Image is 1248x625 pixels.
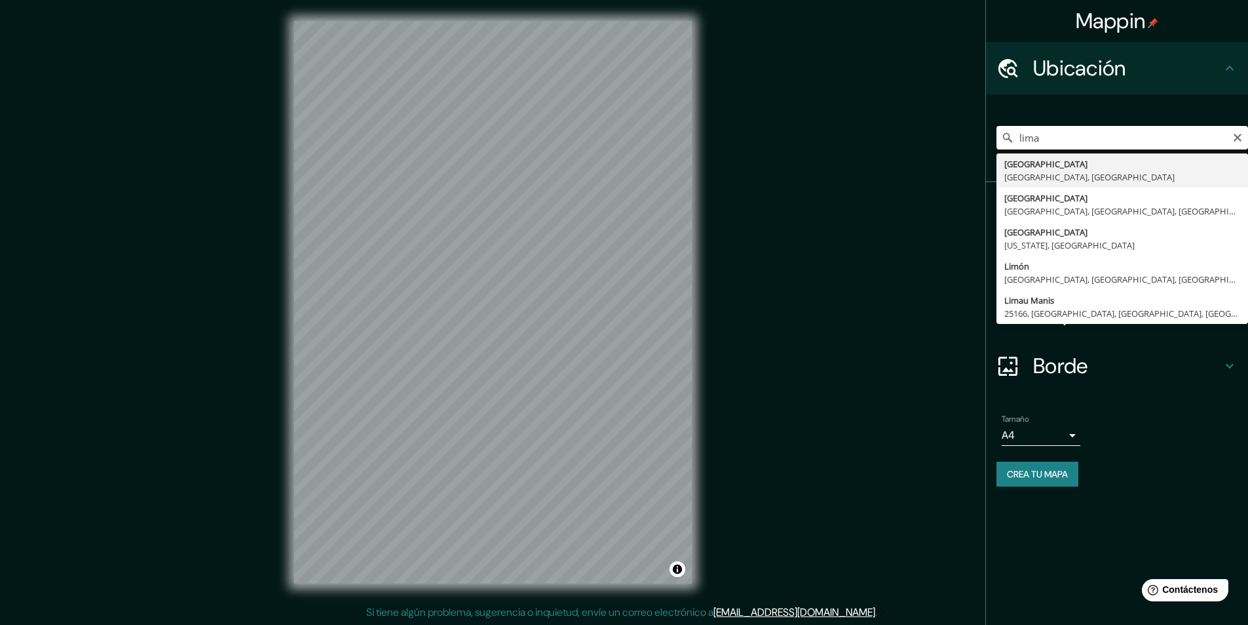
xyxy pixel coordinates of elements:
[1002,425,1080,446] div: A4
[986,235,1248,287] div: Estilo
[986,42,1248,94] div: Ubicación
[996,462,1078,487] button: Crea tu mapa
[294,21,692,584] canvas: Mapa
[1004,158,1087,170] font: [GEOGRAPHIC_DATA]
[875,605,877,619] font: .
[1033,352,1088,380] font: Borde
[1148,18,1158,28] img: pin-icon.png
[1004,226,1087,238] font: [GEOGRAPHIC_DATA]
[1232,131,1243,143] button: Claro
[986,287,1248,340] div: Disposición
[1076,7,1146,35] font: Mappin
[996,126,1248,150] input: Elige tu ciudad o zona
[1007,468,1068,480] font: Crea tu mapa
[1033,54,1126,82] font: Ubicación
[713,605,875,619] a: [EMAIL_ADDRESS][DOMAIN_NAME]
[670,561,685,577] button: Activar o desactivar atribución
[879,605,882,619] font: .
[1004,192,1087,204] font: [GEOGRAPHIC_DATA]
[986,340,1248,392] div: Borde
[1131,574,1234,611] iframe: Lanzador de widgets de ayuda
[366,605,713,619] font: Si tiene algún problema, sugerencia o inquietud, envíe un correo electrónico a
[1004,294,1054,306] font: Limau Manis
[1002,428,1015,442] font: A4
[877,605,879,619] font: .
[986,182,1248,235] div: Patas
[1004,260,1029,272] font: Limón
[1004,239,1135,251] font: [US_STATE], [GEOGRAPHIC_DATA]
[1004,171,1175,183] font: [GEOGRAPHIC_DATA], [GEOGRAPHIC_DATA]
[1002,414,1029,424] font: Tamaño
